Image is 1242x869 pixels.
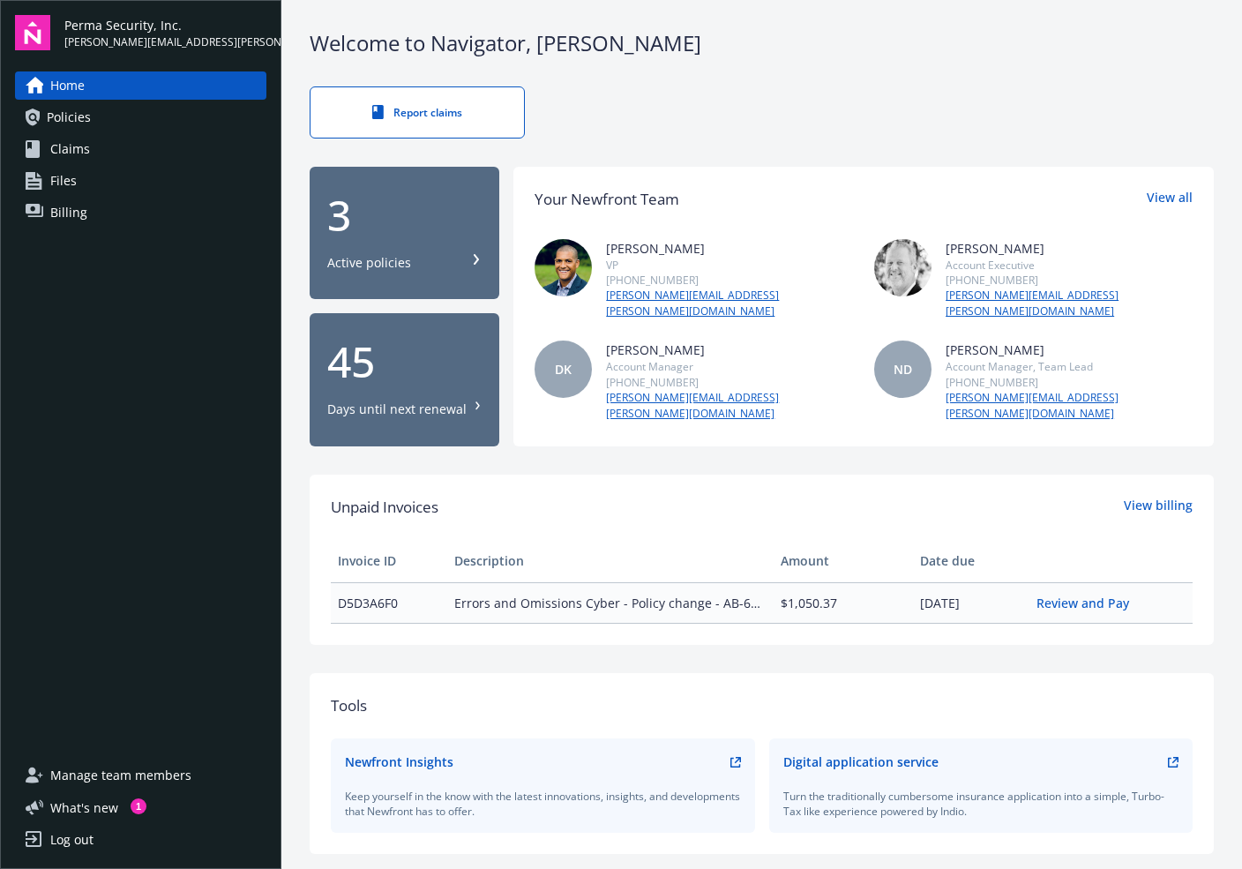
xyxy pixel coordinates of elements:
a: View all [1147,188,1193,211]
span: Manage team members [50,761,191,790]
span: What ' s new [50,798,118,817]
div: Tools [331,694,1193,717]
div: Account Manager [606,359,853,374]
a: Manage team members [15,761,266,790]
div: [PERSON_NAME] [606,341,853,359]
span: Errors and Omissions Cyber - Policy change - AB-6731342-01 [454,594,767,612]
span: Claims [50,135,90,163]
td: $1,050.37 [774,582,913,623]
div: VP [606,258,853,273]
div: 1 [131,797,146,813]
div: [PHONE_NUMBER] [946,273,1193,288]
span: DK [555,360,572,378]
a: Claims [15,135,266,163]
a: [PERSON_NAME][EMAIL_ADDRESS][PERSON_NAME][DOMAIN_NAME] [606,390,853,422]
div: Account Executive [946,258,1193,273]
th: Description [447,540,774,582]
span: ND [894,360,912,378]
span: Files [50,167,77,195]
div: Log out [50,826,94,854]
a: [PERSON_NAME][EMAIL_ADDRESS][PERSON_NAME][DOMAIN_NAME] [946,390,1193,422]
button: Perma Security, Inc.[PERSON_NAME][EMAIL_ADDRESS][PERSON_NAME][DOMAIN_NAME] [64,15,266,50]
a: [PERSON_NAME][EMAIL_ADDRESS][PERSON_NAME][DOMAIN_NAME] [606,288,853,319]
button: 3Active policies [310,167,499,300]
div: Active policies [327,254,411,272]
a: [PERSON_NAME][EMAIL_ADDRESS][PERSON_NAME][DOMAIN_NAME] [946,288,1193,319]
div: [PHONE_NUMBER] [606,375,853,390]
div: 3 [327,194,482,236]
td: [DATE] [913,582,1029,623]
span: Perma Security, Inc. [64,16,266,34]
img: navigator-logo.svg [15,15,50,50]
button: 45Days until next renewal [310,313,499,446]
div: [PHONE_NUMBER] [606,273,853,288]
a: Billing [15,199,266,227]
div: Days until next renewal [327,401,467,418]
span: [PERSON_NAME][EMAIL_ADDRESS][PERSON_NAME][DOMAIN_NAME] [64,34,266,50]
div: Your Newfront Team [535,188,679,211]
img: photo [874,239,931,296]
div: Account Manager, Team Lead [946,359,1193,374]
div: [PERSON_NAME] [946,239,1193,258]
div: 45 [327,341,482,383]
span: Unpaid Invoices [331,496,438,519]
a: Review and Pay [1036,595,1143,611]
div: [PERSON_NAME] [946,341,1193,359]
th: Amount [774,540,913,582]
div: Newfront Insights [345,753,453,771]
a: Files [15,167,266,195]
div: Turn the traditionally cumbersome insurance application into a simple, Turbo-Tax like experience ... [783,789,1179,819]
div: Welcome to Navigator , [PERSON_NAME] [310,28,1214,58]
button: What's new1 [15,798,146,817]
a: View billing [1124,496,1193,519]
th: Invoice ID [331,540,447,582]
img: photo [535,239,592,296]
div: [PERSON_NAME] [606,239,853,258]
div: Report claims [346,105,489,120]
span: Billing [50,199,87,227]
th: Date due [913,540,1029,582]
span: Home [50,71,85,100]
div: [PHONE_NUMBER] [946,375,1193,390]
td: D5D3A6F0 [331,582,447,623]
a: Policies [15,103,266,131]
a: Report claims [310,86,525,139]
div: Digital application service [783,753,939,771]
a: Home [15,71,266,100]
span: Policies [47,103,91,131]
div: Keep yourself in the know with the latest innovations, insights, and developments that Newfront h... [345,789,741,819]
